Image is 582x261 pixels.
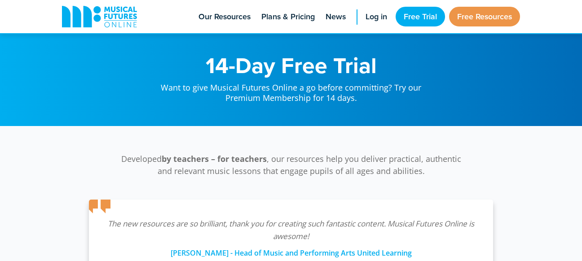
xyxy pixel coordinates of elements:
[396,7,445,26] a: Free Trial
[261,11,315,23] span: Plans & Pricing
[162,153,267,164] strong: by teachers – for teachers
[107,217,475,243] p: The new resources are so brilliant, thank you for creating such fantastic content. Musical Future...
[152,76,430,104] p: Want to give Musical Futures Online a go before committing? Try our Premium Membership for 14 days.
[449,7,520,26] a: Free Resources
[366,11,387,23] span: Log in
[107,243,475,259] div: [PERSON_NAME] - Head of Music and Performing Arts United Learning
[116,153,466,177] p: Developed , our resources help you deliver practical, authentic and relevant music lessons that e...
[152,54,430,76] h1: 14-Day Free Trial
[198,11,251,23] span: Our Resources
[326,11,346,23] span: News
